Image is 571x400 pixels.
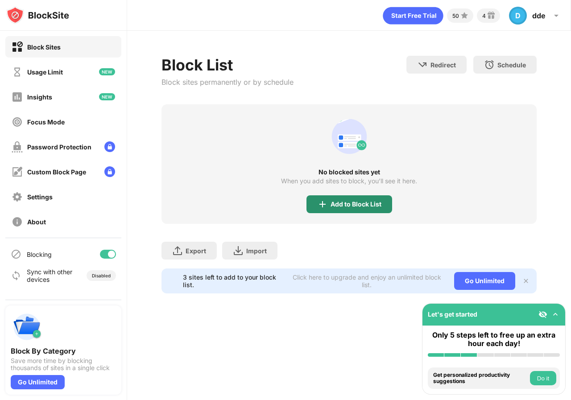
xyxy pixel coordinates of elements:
img: x-button.svg [522,277,530,285]
div: Export [186,247,206,255]
div: Get personalized productivity suggestions [433,372,528,385]
div: Block List [161,56,294,74]
img: focus-off.svg [12,116,23,128]
div: Sync with other devices [27,268,73,283]
div: Block By Category [11,346,116,355]
img: lock-menu.svg [104,141,115,152]
div: About [27,218,46,226]
img: sync-icon.svg [11,270,21,281]
img: blocking-icon.svg [11,249,21,260]
div: Click here to upgrade and enjoy an unlimited block list. [290,273,443,289]
div: No blocked sites yet [161,169,537,176]
div: Save more time by blocking thousands of sites in a single click [11,357,116,371]
img: new-icon.svg [99,93,115,100]
img: eye-not-visible.svg [538,310,547,319]
img: push-categories.svg [11,311,43,343]
div: Block sites permanently or by schedule [161,78,294,87]
img: points-small.svg [459,10,470,21]
div: Settings [27,193,53,201]
img: time-usage-off.svg [12,66,23,78]
div: 50 [452,12,459,19]
button: Do it [530,371,556,385]
div: Add to Block List [331,201,381,208]
img: insights-off.svg [12,91,23,103]
div: When you add sites to block, you’ll see it here. [281,177,417,185]
img: omni-setup-toggle.svg [551,310,560,319]
div: Go Unlimited [454,272,515,290]
img: settings-off.svg [12,191,23,202]
img: new-icon.svg [99,68,115,75]
div: Let's get started [428,310,477,318]
div: 3 sites left to add to your block list. [183,273,285,289]
div: Blocking [27,251,52,258]
div: animation [328,115,371,158]
div: Redirect [430,61,456,69]
div: Custom Block Page [27,168,86,176]
img: logo-blocksite.svg [6,6,69,24]
div: Import [246,247,267,255]
div: Usage Limit [27,68,63,76]
img: customize-block-page-off.svg [12,166,23,177]
img: reward-small.svg [486,10,497,21]
div: Block Sites [27,43,61,51]
div: 4 [482,12,486,19]
div: Focus Mode [27,118,65,126]
div: animation [383,7,443,25]
div: D [509,7,527,25]
div: Only 5 steps left to free up an extra hour each day! [428,331,560,348]
img: block-on.svg [12,41,23,53]
img: lock-menu.svg [104,166,115,177]
img: password-protection-off.svg [12,141,23,153]
img: about-off.svg [12,216,23,227]
div: Disabled [92,273,111,278]
div: Insights [27,93,52,101]
div: dde [532,11,546,20]
div: Schedule [497,61,526,69]
div: Password Protection [27,143,91,151]
div: Go Unlimited [11,375,65,389]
